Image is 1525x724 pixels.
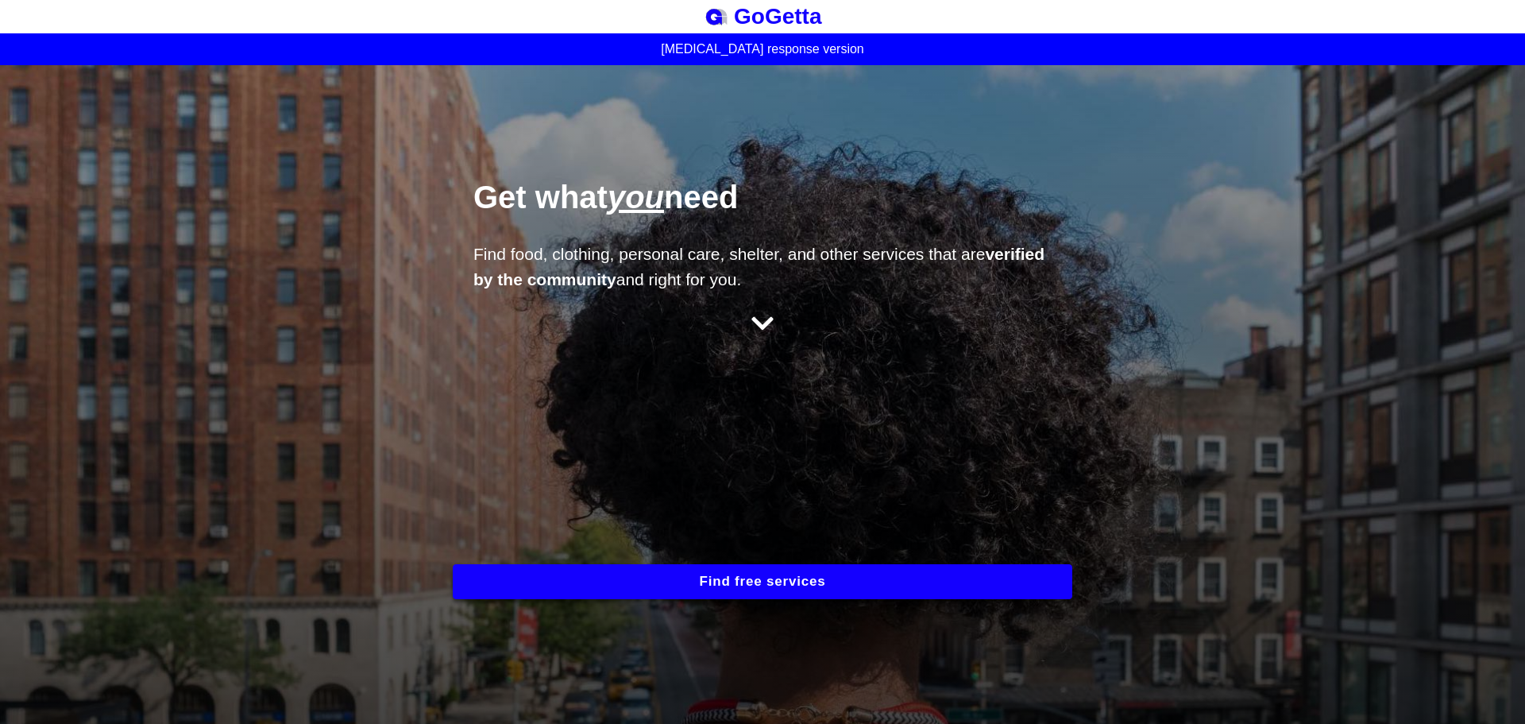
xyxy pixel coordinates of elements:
[453,564,1072,599] button: Find free services
[473,245,1044,288] strong: verified by the community
[473,178,1060,235] h1: Get what need
[473,242,1052,292] p: Find food, clothing, personal care, shelter, and other services that are and right for you.
[453,575,1072,588] a: Find free services
[608,180,664,215] span: you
